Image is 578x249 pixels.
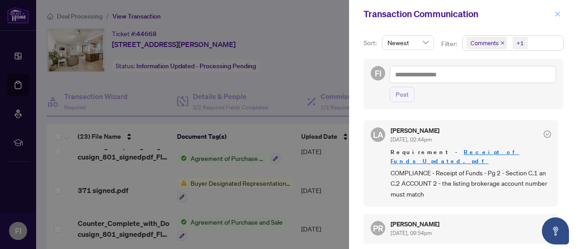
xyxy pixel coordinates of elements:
[391,127,439,134] h5: [PERSON_NAME]
[391,221,439,227] h5: [PERSON_NAME]
[364,38,378,48] p: Sort:
[471,38,499,47] span: Comments
[555,11,561,17] span: close
[387,36,429,49] span: Newest
[391,148,519,165] a: Receipt of Funds Updated.pdf
[364,7,552,21] div: Transaction Communication
[391,168,551,199] span: COMPLIANCE - Receipt of Funds - Pg 2 - Section C.1 an C.2 ACCOUNT 2 - the listing brokerage accou...
[441,39,458,49] p: Filter:
[500,41,505,45] span: close
[373,128,383,141] span: LA
[542,217,569,244] button: Open asap
[517,38,524,47] div: +1
[390,87,415,102] button: Post
[391,230,432,236] span: [DATE], 09:54pm
[373,222,383,235] span: PR
[544,131,551,138] span: check-circle
[391,148,551,166] span: Requirement -
[375,67,382,80] span: FI
[391,136,432,143] span: [DATE], 02:44pm
[466,37,507,49] span: Comments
